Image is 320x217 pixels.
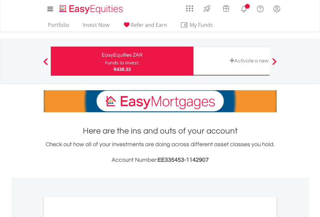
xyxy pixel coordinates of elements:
a: Notifications [236,2,252,15]
span: Refer and Earn [131,21,167,28]
span: EE335453-1142907 [158,157,209,163]
a: Invest Now [80,22,112,32]
a: FAQ's and Support [252,2,269,15]
img: grid-menu-icon.svg [186,5,193,12]
a: Portfolio [45,22,72,32]
img: thrive-v2.svg [202,3,212,14]
a: Home page [57,2,126,15]
span: R438.33 [114,66,131,72]
a: My Profile [269,2,285,16]
img: EasyEquities_Logo.png [58,4,126,15]
div: EasyEquities ZAR [55,50,190,60]
a: Refer and Earn [120,22,170,32]
div: Funds to invest: [105,60,139,66]
div: Check out how all of your investments are doing across different asset classes you hold. [44,140,277,165]
img: vouchers-v2.svg [221,3,231,14]
h3: Account Number: [44,156,277,165]
span: My Funds [180,21,223,29]
a: AppsGrid [182,2,197,12]
img: EasyMortage Promotion Banner [44,90,277,112]
h1: Here are the ins and outs of your account [44,125,277,137]
a: Vouchers [216,2,236,14]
